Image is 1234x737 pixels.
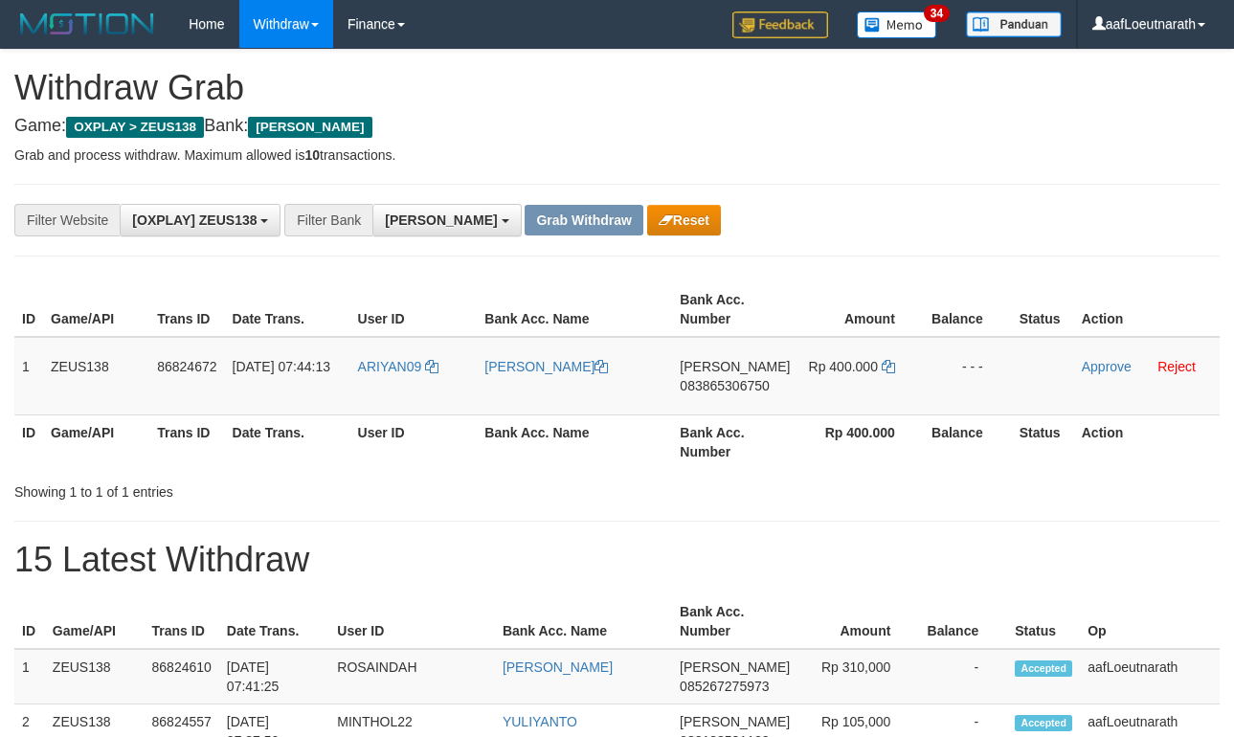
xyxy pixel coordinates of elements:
[329,594,495,649] th: User ID
[1080,594,1220,649] th: Op
[797,594,919,649] th: Amount
[797,649,919,704] td: Rp 310,000
[43,337,149,415] td: ZEUS138
[1007,594,1080,649] th: Status
[304,147,320,163] strong: 10
[358,359,422,374] span: ARIYAN09
[14,414,43,469] th: ID
[43,414,149,469] th: Game/API
[672,594,797,649] th: Bank Acc. Number
[225,282,350,337] th: Date Trans.
[1074,282,1220,337] th: Action
[503,659,613,675] a: [PERSON_NAME]
[350,414,478,469] th: User ID
[680,359,790,374] span: [PERSON_NAME]
[219,649,329,704] td: [DATE] 07:41:25
[248,117,371,138] span: [PERSON_NAME]
[284,204,372,236] div: Filter Bank
[157,359,216,374] span: 86824672
[14,117,1220,136] h4: Game: Bank:
[120,204,280,236] button: [OXPLAY] ZEUS138
[1082,359,1132,374] a: Approve
[809,359,878,374] span: Rp 400.000
[477,282,672,337] th: Bank Acc. Name
[219,594,329,649] th: Date Trans.
[672,414,797,469] th: Bank Acc. Number
[225,414,350,469] th: Date Trans.
[14,282,43,337] th: ID
[149,282,224,337] th: Trans ID
[924,414,1012,469] th: Balance
[966,11,1062,37] img: panduan.png
[1015,715,1072,731] span: Accepted
[14,69,1220,107] h1: Withdraw Grab
[14,594,45,649] th: ID
[45,649,145,704] td: ZEUS138
[495,594,672,649] th: Bank Acc. Name
[797,414,923,469] th: Rp 400.000
[14,10,160,38] img: MOTION_logo.png
[919,649,1007,704] td: -
[919,594,1007,649] th: Balance
[14,145,1220,165] p: Grab and process withdraw. Maximum allowed is transactions.
[149,414,224,469] th: Trans ID
[503,714,577,729] a: YULIYANTO
[1157,359,1196,374] a: Reject
[647,205,721,235] button: Reset
[732,11,828,38] img: Feedback.jpg
[477,414,672,469] th: Bank Acc. Name
[924,337,1012,415] td: - - -
[924,282,1012,337] th: Balance
[680,378,769,393] span: Copy 083865306750 to clipboard
[66,117,204,138] span: OXPLAY > ZEUS138
[857,11,937,38] img: Button%20Memo.svg
[43,282,149,337] th: Game/API
[525,205,642,235] button: Grab Withdraw
[14,204,120,236] div: Filter Website
[145,594,219,649] th: Trans ID
[680,659,790,675] span: [PERSON_NAME]
[484,359,608,374] a: [PERSON_NAME]
[358,359,439,374] a: ARIYAN09
[145,649,219,704] td: 86824610
[882,359,895,374] a: Copy 400000 to clipboard
[1074,414,1220,469] th: Action
[14,337,43,415] td: 1
[797,282,923,337] th: Amount
[233,359,330,374] span: [DATE] 07:44:13
[385,212,497,228] span: [PERSON_NAME]
[45,594,145,649] th: Game/API
[924,5,950,22] span: 34
[14,475,500,502] div: Showing 1 to 1 of 1 entries
[672,282,797,337] th: Bank Acc. Number
[372,204,521,236] button: [PERSON_NAME]
[680,714,790,729] span: [PERSON_NAME]
[1015,660,1072,677] span: Accepted
[14,649,45,704] td: 1
[14,541,1220,579] h1: 15 Latest Withdraw
[350,282,478,337] th: User ID
[680,679,769,694] span: Copy 085267275973 to clipboard
[132,212,257,228] span: [OXPLAY] ZEUS138
[329,649,495,704] td: ROSAINDAH
[1012,414,1074,469] th: Status
[1012,282,1074,337] th: Status
[1080,649,1220,704] td: aafLoeutnarath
